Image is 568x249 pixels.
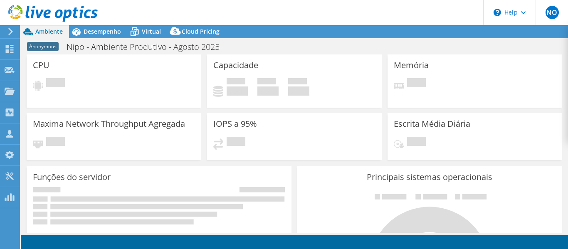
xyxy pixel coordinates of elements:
[546,6,559,19] span: NO
[213,61,258,70] h3: Capacidade
[227,137,245,148] span: Pendente
[288,78,307,86] span: Total
[227,78,245,86] span: Usado
[257,78,276,86] span: Disponível
[494,9,501,16] svg: \n
[84,27,121,35] span: Desempenho
[288,86,309,96] h4: 0 GiB
[257,86,279,96] h4: 0 GiB
[407,137,426,148] span: Pendente
[304,173,556,182] h3: Principais sistemas operacionais
[213,119,257,128] h3: IOPS a 95%
[227,86,248,96] h4: 0 GiB
[394,61,429,70] h3: Memória
[63,42,232,52] h1: Nipo - Ambiente Produtivo - Agosto 2025
[27,42,59,51] span: Anonymous
[33,61,49,70] h3: CPU
[35,27,63,35] span: Ambiente
[33,119,185,128] h3: Maxima Network Throughput Agregada
[142,27,161,35] span: Virtual
[407,78,426,89] span: Pendente
[46,137,65,148] span: Pendente
[394,119,470,128] h3: Escrita Média Diária
[182,27,220,35] span: Cloud Pricing
[33,173,111,182] h3: Funções do servidor
[46,78,65,89] span: Pendente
